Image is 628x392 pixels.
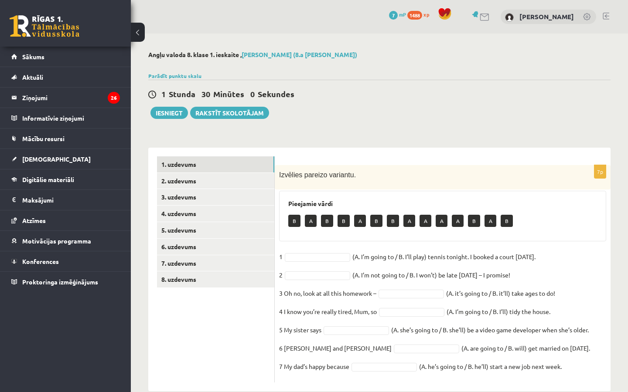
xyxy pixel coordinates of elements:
p: 4 I know you’re really tired, Mum, so [279,305,377,318]
a: 5. uzdevums [157,222,274,238]
legend: Informatīvie ziņojumi [22,108,120,128]
a: Motivācijas programma [11,231,120,251]
a: 7. uzdevums [157,255,274,271]
a: Maksājumi [11,190,120,210]
span: Sekundes [258,89,294,99]
span: Atzīmes [22,216,46,224]
a: [DEMOGRAPHIC_DATA] [11,149,120,169]
a: 1. uzdevums [157,156,274,172]
span: xp [423,11,429,18]
legend: Maksājumi [22,190,120,210]
span: 0 [250,89,255,99]
p: B [468,215,480,227]
a: Sākums [11,47,120,67]
span: Stunda [169,89,195,99]
span: Mācību resursi [22,135,65,142]
p: A [420,215,431,227]
p: B [321,215,333,227]
span: mP [399,11,406,18]
p: 7 My dad’s happy because [279,360,349,373]
span: 7 [389,11,398,20]
p: A [305,215,317,227]
a: Informatīvie ziņojumi [11,108,120,128]
a: Atzīmes [11,210,120,230]
span: 30 [201,89,210,99]
p: B [387,215,399,227]
h2: Angļu valoda 8. klase 1. ieskaite , [148,51,611,58]
legend: Ziņojumi [22,88,120,108]
a: Konferences [11,251,120,271]
span: Digitālie materiāli [22,176,74,183]
a: Digitālie materiāli [11,169,120,189]
span: Konferences [22,257,59,265]
a: 6. uzdevums [157,239,274,255]
a: 7 mP [389,11,406,18]
span: [DEMOGRAPHIC_DATA] [22,155,91,163]
a: Rakstīt skolotājam [190,107,269,119]
a: [PERSON_NAME] [519,12,574,21]
span: Sākums [22,53,44,61]
a: Ziņojumi26 [11,88,120,108]
p: 7p [594,165,606,179]
a: 4. uzdevums [157,206,274,222]
p: A [436,215,447,227]
p: B [338,215,350,227]
a: [PERSON_NAME] (8.a [PERSON_NAME]) [242,51,357,58]
a: 1488 xp [407,11,433,18]
span: Motivācijas programma [22,237,91,245]
a: Rīgas 1. Tālmācības vidusskola [10,15,79,37]
p: B [370,215,382,227]
p: B [288,215,300,227]
button: Iesniegt [150,107,188,119]
h3: Pieejamie vārdi [288,200,597,207]
span: Aktuāli [22,73,43,81]
a: Mācību resursi [11,128,120,149]
p: A [485,215,496,227]
p: 5 My sister says [279,323,321,336]
p: A [403,215,415,227]
i: 26 [108,92,120,104]
p: 1 [279,250,283,263]
p: 6 [PERSON_NAME] and [PERSON_NAME] [279,341,392,355]
a: Aktuāli [11,67,120,87]
span: Izvēlies pareizo variantu. [279,171,356,179]
span: Proktoringa izmēģinājums [22,278,98,286]
span: 1488 [407,11,422,20]
p: A [354,215,366,227]
p: A [452,215,464,227]
a: 3. uzdevums [157,189,274,205]
span: 1 [161,89,166,99]
img: Marta Grāve [505,13,514,22]
p: 2 [279,268,283,281]
a: 8. uzdevums [157,271,274,287]
a: Proktoringa izmēģinājums [11,272,120,292]
a: Parādīt punktu skalu [148,72,201,79]
fieldset: (A. I’m going to / B. I’ll play) tennis tonight. I booked a court [DATE]. (A. I’m not going to / ... [279,250,606,378]
p: B [501,215,513,227]
p: 3 Oh no, look at all this homework – [279,287,376,300]
span: Minūtes [213,89,244,99]
a: 2. uzdevums [157,173,274,189]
